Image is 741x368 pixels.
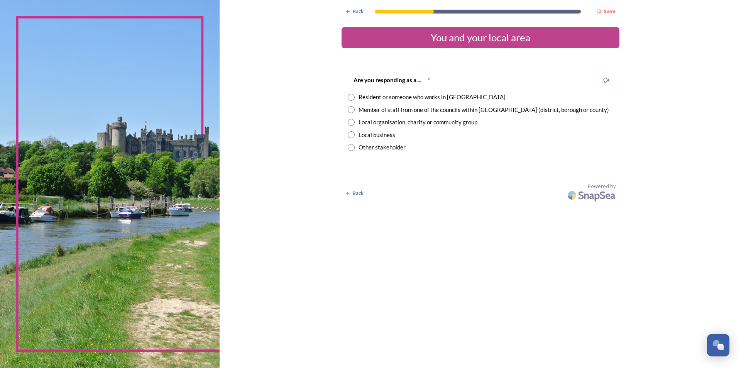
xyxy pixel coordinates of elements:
button: Open Chat [707,334,729,356]
div: Local organisation, charity or community group [359,118,477,127]
span: Back [353,8,364,15]
strong: Are you responding as a.... [354,76,421,83]
div: You and your local area [345,30,616,45]
div: Member of staff from one of the councils within [GEOGRAPHIC_DATA] (district, borough or county) [359,105,609,114]
div: Local business [359,131,395,139]
div: Resident or someone who works in [GEOGRAPHIC_DATA] [359,93,506,102]
img: SnapSea Logo [565,186,619,204]
span: Back [353,190,364,197]
span: Powered by [588,183,616,190]
div: Other stakeholder [359,143,406,152]
strong: Save [604,8,616,15]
